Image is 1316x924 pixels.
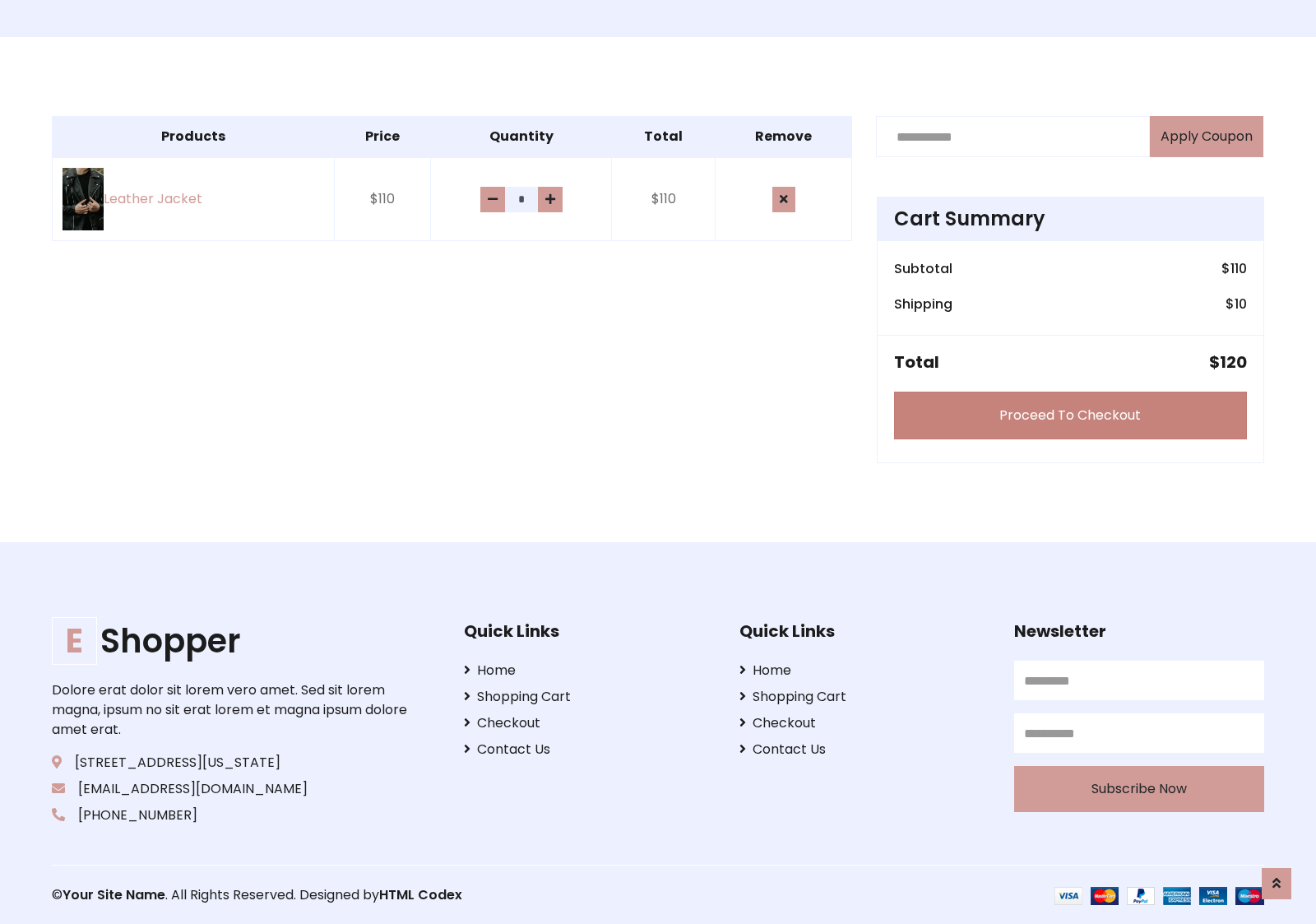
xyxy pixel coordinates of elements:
[894,207,1247,231] h4: Cart Summary
[894,352,939,372] h5: Total
[52,617,97,665] span: E
[716,117,851,158] th: Remove
[739,740,989,759] a: Contact Us
[1221,261,1247,276] h6: $
[379,885,462,904] a: HTML Codex
[739,713,989,733] a: Checkout
[894,261,952,276] h6: Subtotal
[1209,352,1247,372] h5: $
[739,621,989,641] h5: Quick Links
[894,296,952,312] h6: Shipping
[52,680,412,740] p: Dolore erat dolor sit lorem vero amet. Sed sit lorem magna, ipsum no sit erat lorem et magna ipsu...
[1230,259,1247,278] span: 110
[334,117,431,158] th: Price
[52,779,412,799] p: [EMAIL_ADDRESS][DOMAIN_NAME]
[63,168,324,230] a: Leather Jacket
[63,885,165,904] a: Your Site Name
[464,621,714,641] h5: Quick Links
[464,687,714,707] a: Shopping Cart
[1235,295,1247,313] span: 10
[464,740,714,759] a: Contact Us
[1220,351,1247,374] span: 120
[1226,296,1247,312] h6: $
[334,157,431,241] td: $110
[1150,116,1263,157] button: Apply Coupon
[611,157,716,241] td: $110
[52,806,412,825] p: [PHONE_NUMBER]
[894,392,1247,439] a: Proceed To Checkout
[1014,621,1264,641] h5: Newsletter
[53,117,335,158] th: Products
[52,621,412,661] a: EShopper
[52,753,412,773] p: [STREET_ADDRESS][US_STATE]
[52,621,412,661] h1: Shopper
[464,661,714,680] a: Home
[611,117,716,158] th: Total
[739,661,989,680] a: Home
[431,117,612,158] th: Quantity
[1014,766,1264,812] button: Subscribe Now
[739,687,989,707] a: Shopping Cart
[464,713,714,733] a: Checkout
[52,885,658,905] p: © . All Rights Reserved. Designed by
